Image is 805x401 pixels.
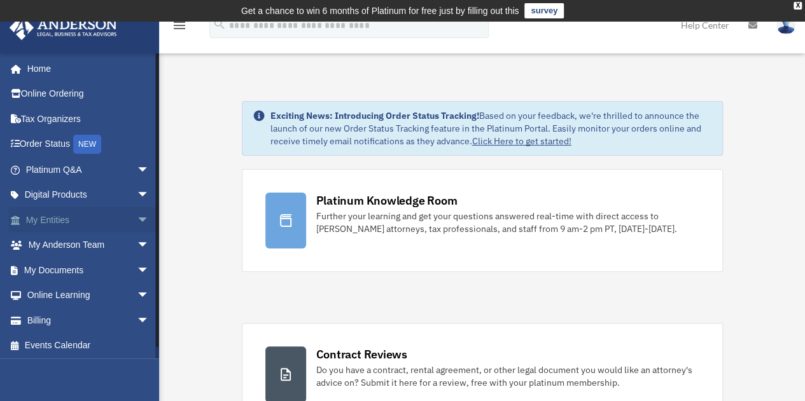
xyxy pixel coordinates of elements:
[316,346,407,362] div: Contract Reviews
[241,3,519,18] div: Get a chance to win 6 months of Platinum for free just by filling out this
[9,81,169,107] a: Online Ordering
[137,308,162,334] span: arrow_drop_down
[776,16,795,34] img: User Pic
[9,182,169,208] a: Digital Productsarrow_drop_down
[9,257,169,283] a: My Documentsarrow_drop_down
[137,157,162,183] span: arrow_drop_down
[6,15,121,40] img: Anderson Advisors Platinum Portal
[9,56,162,81] a: Home
[270,110,479,121] strong: Exciting News: Introducing Order Status Tracking!
[137,207,162,233] span: arrow_drop_down
[9,233,169,258] a: My Anderson Teamarrow_drop_down
[9,157,169,182] a: Platinum Q&Aarrow_drop_down
[137,233,162,259] span: arrow_drop_down
[9,106,169,132] a: Tax Organizers
[9,308,169,333] a: Billingarrow_drop_down
[316,193,458,208] div: Platinum Knowledge Room
[524,3,564,18] a: survey
[472,135,571,147] a: Click Here to get started!
[270,109,712,147] div: Based on your feedback, we're thrilled to announce the launch of our new Order Status Tracking fe...
[137,283,162,309] span: arrow_drop_down
[9,207,169,233] a: My Entitiesarrow_drop_down
[172,18,187,33] i: menu
[9,132,169,158] a: Order StatusNEW
[137,257,162,283] span: arrow_drop_down
[9,333,169,358] a: Events Calendar
[9,283,169,308] a: Online Learningarrow_drop_down
[213,17,227,31] i: search
[242,169,723,272] a: Platinum Knowledge Room Further your learning and get your questions answered real-time with dire...
[794,2,802,10] div: close
[172,22,187,33] a: menu
[316,364,699,389] div: Do you have a contract, rental agreement, or other legal document you would like an attorney's ad...
[73,135,101,154] div: NEW
[137,182,162,208] span: arrow_drop_down
[316,210,699,235] div: Further your learning and get your questions answered real-time with direct access to [PERSON_NAM...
